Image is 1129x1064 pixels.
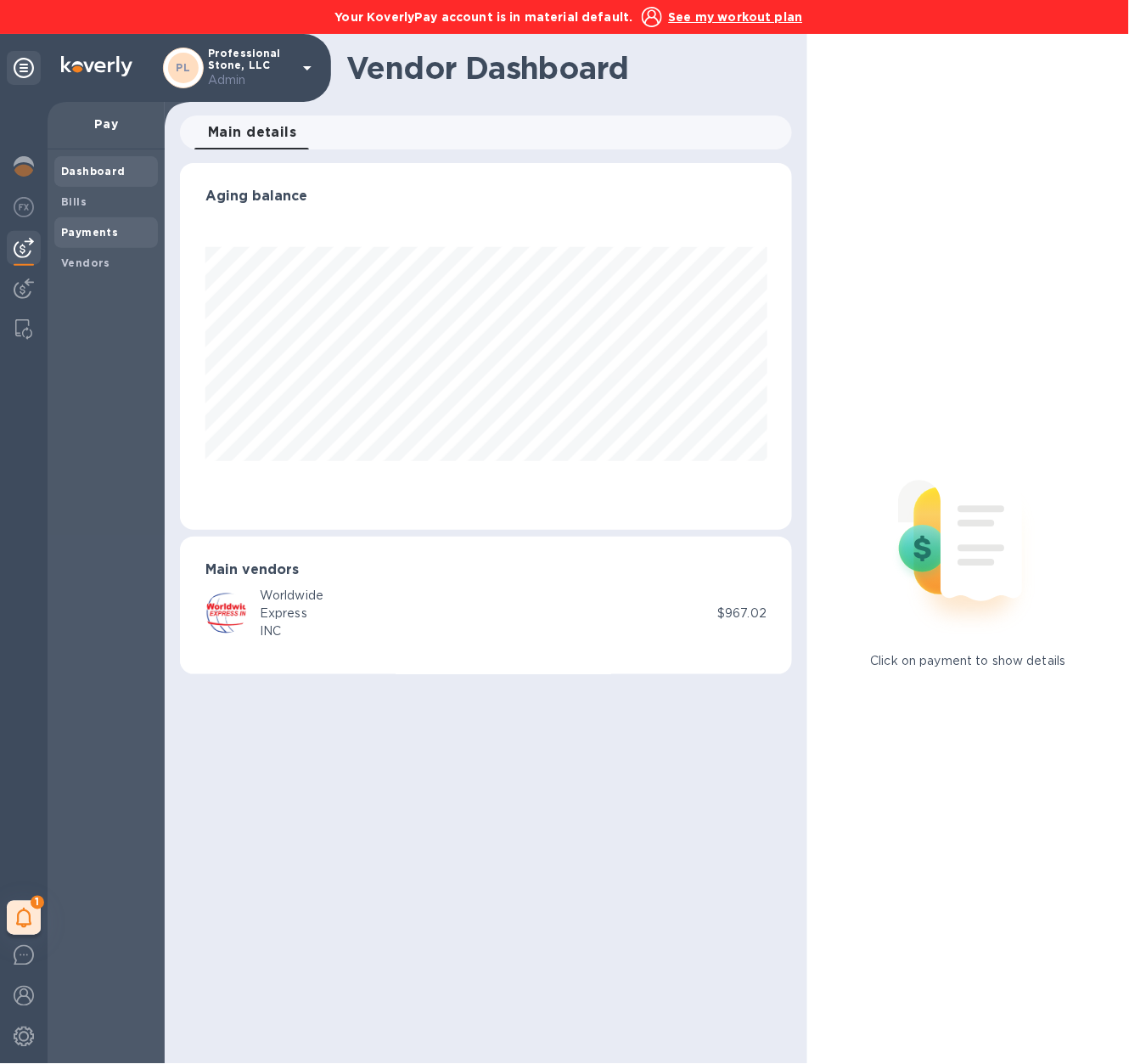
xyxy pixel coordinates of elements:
p: Admin [208,71,293,89]
span: Main details [208,121,297,144]
p: Professional Stone, LLC [208,48,293,89]
b: Vendors [61,256,110,269]
b: Bills [61,195,87,208]
img: Logo [61,56,132,76]
u: See my workout plan [669,10,803,24]
div: Worldwide [260,587,323,605]
b: Payments [61,226,118,239]
div: INC [260,622,323,640]
div: Unpin categories [7,51,41,85]
p: Click on payment to show details [871,652,1066,670]
h3: Main vendors [205,562,767,578]
div: Express [260,605,323,622]
h3: Aging balance [205,189,767,205]
span: 1 [31,896,44,909]
b: PL [177,61,191,74]
h1: Vendor Dashboard [346,50,780,86]
b: Your KoverlyPay account is in material default. [335,10,633,24]
img: Foreign exchange [14,197,34,217]
p: Pay [61,115,151,132]
p: $967.02 [717,605,767,622]
b: Dashboard [61,165,126,177]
